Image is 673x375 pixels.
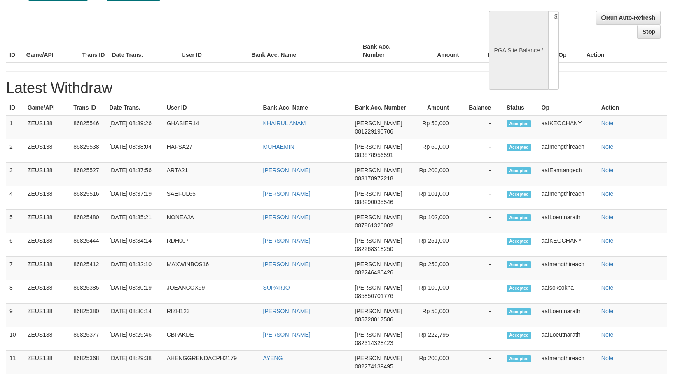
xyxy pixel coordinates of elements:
td: Rp 102,000 [412,210,461,233]
span: [PERSON_NAME] [355,331,402,338]
span: Accepted [507,167,531,174]
span: [PERSON_NAME] [355,143,402,150]
a: Note [601,120,614,127]
th: Game/API [23,39,79,63]
th: Trans ID [70,100,106,115]
td: 3 [6,163,24,186]
span: Accepted [507,261,531,268]
span: Accepted [507,144,531,151]
a: [PERSON_NAME] [263,261,311,267]
th: User ID [164,100,260,115]
td: - [461,115,503,139]
th: Bank Acc. Number [351,100,411,115]
td: - [461,210,503,233]
td: Rp 222,795 [412,327,461,351]
span: Accepted [507,285,531,292]
a: Note [601,308,614,314]
td: Rp 251,000 [412,233,461,257]
td: 86825377 [70,327,106,351]
span: 085728017586 [355,316,393,323]
span: 081229190706 [355,128,393,135]
a: Note [601,190,614,197]
td: 5 [6,210,24,233]
a: SUPARJO [263,284,290,291]
td: [DATE] 08:37:56 [106,163,163,186]
th: Amount [416,39,471,63]
td: aafKEOCHANY [538,115,598,139]
td: ZEUS138 [24,115,70,139]
td: [DATE] 08:38:04 [106,139,163,163]
td: 86825380 [70,304,106,327]
td: RIZH123 [164,304,260,327]
span: Accepted [507,120,531,127]
span: [PERSON_NAME] [355,237,402,244]
td: aafLoeutnarath [538,210,598,233]
span: Accepted [507,332,531,339]
td: - [461,304,503,327]
td: Rp 200,000 [412,351,461,374]
td: CBPAKDE [164,327,260,351]
td: aafmengthireach [538,351,598,374]
td: [DATE] 08:32:10 [106,257,163,280]
a: AYENG [263,355,283,361]
td: ZEUS138 [24,139,70,163]
a: Note [601,355,614,361]
td: [DATE] 08:30:14 [106,304,163,327]
td: RDH007 [164,233,260,257]
td: [DATE] 08:39:26 [106,115,163,139]
a: Run Auto-Refresh [596,11,661,25]
a: Note [601,167,614,173]
td: 7 [6,257,24,280]
td: ZEUS138 [24,327,70,351]
span: [PERSON_NAME] [355,214,402,220]
td: aafmengthireach [538,139,598,163]
div: PGA Site Balance / [489,11,548,90]
span: 082246480426 [355,269,393,276]
th: Action [598,100,667,115]
td: ZEUS138 [24,304,70,327]
td: [DATE] 08:35:21 [106,210,163,233]
td: ZEUS138 [24,351,70,374]
td: [DATE] 08:34:14 [106,233,163,257]
span: 087861320002 [355,222,393,229]
span: 082268318250 [355,246,393,252]
td: ZEUS138 [24,280,70,304]
th: Balance [461,100,503,115]
a: Stop [637,25,661,39]
a: [PERSON_NAME] [263,167,311,173]
h1: Latest Withdraw [6,80,667,96]
span: [PERSON_NAME] [355,167,402,173]
th: Bank Acc. Number [360,39,415,63]
td: aafLoeutnarath [538,304,598,327]
td: aafEamtangech [538,163,598,186]
td: 86825385 [70,280,106,304]
span: Accepted [507,238,531,245]
td: [DATE] 08:29:38 [106,351,163,374]
td: 86825480 [70,210,106,233]
span: [PERSON_NAME] [355,355,402,361]
td: 10 [6,327,24,351]
td: Rp 200,000 [412,163,461,186]
td: 86825516 [70,186,106,210]
span: 083878956591 [355,152,393,158]
td: Rp 50,000 [412,304,461,327]
td: - [461,327,503,351]
td: ARTA21 [164,163,260,186]
span: [PERSON_NAME] [355,308,402,314]
td: 4 [6,186,24,210]
span: 083178972218 [355,175,393,182]
td: - [461,233,503,257]
td: 86825444 [70,233,106,257]
td: - [461,351,503,374]
span: 088290035546 [355,199,393,205]
td: 1 [6,115,24,139]
th: ID [6,39,23,63]
td: - [461,257,503,280]
th: Game/API [24,100,70,115]
td: JOEANCOX99 [164,280,260,304]
td: 86825546 [70,115,106,139]
td: 86825412 [70,257,106,280]
td: ZEUS138 [24,233,70,257]
td: Rp 60,000 [412,139,461,163]
span: [PERSON_NAME] [355,284,402,291]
